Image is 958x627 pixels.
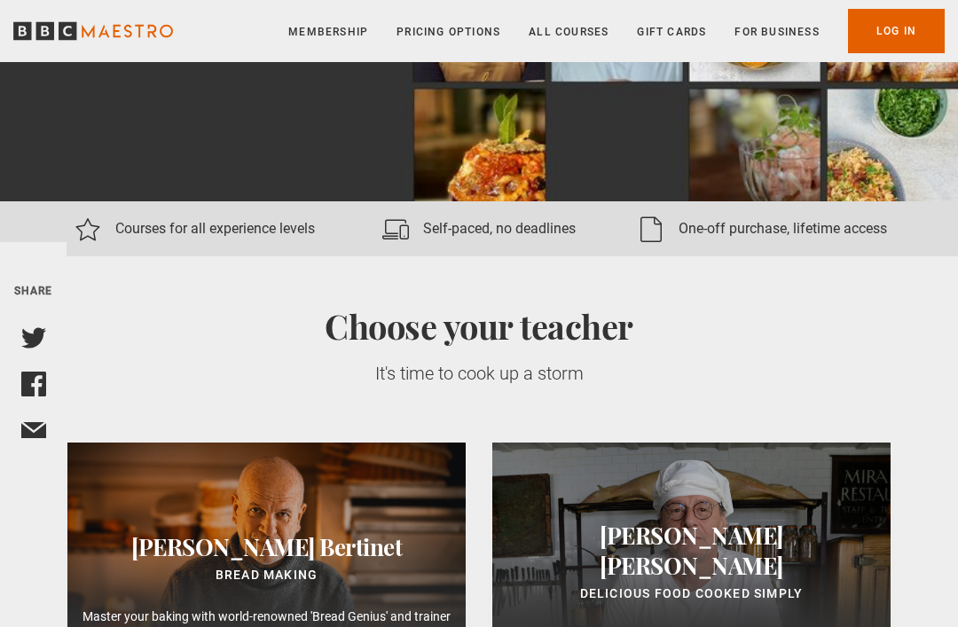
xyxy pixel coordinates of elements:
div: Bread Making [82,566,452,587]
span: [PERSON_NAME] [131,533,315,563]
span: [PERSON_NAME] [600,521,783,552]
svg: BBC Maestro [13,18,173,44]
h2: Choose your teacher [136,307,823,348]
a: Membership [288,23,368,41]
a: For business [734,23,819,41]
p: One-off purchase, lifetime access [679,219,887,240]
nav: Primary [288,9,945,53]
span: Bertinet [319,533,402,563]
span: [PERSON_NAME] [600,552,783,582]
a: All Courses [529,23,609,41]
p: Courses for all experience levels [115,219,315,240]
div: Delicious Food Cooked Simply [506,584,876,606]
p: Self-paced, no deadlines [423,219,576,240]
span: Share [14,286,53,298]
div: It's time to cook up a storm [136,362,823,387]
a: Log In [848,9,945,53]
a: Pricing Options [397,23,500,41]
a: Gift Cards [637,23,706,41]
